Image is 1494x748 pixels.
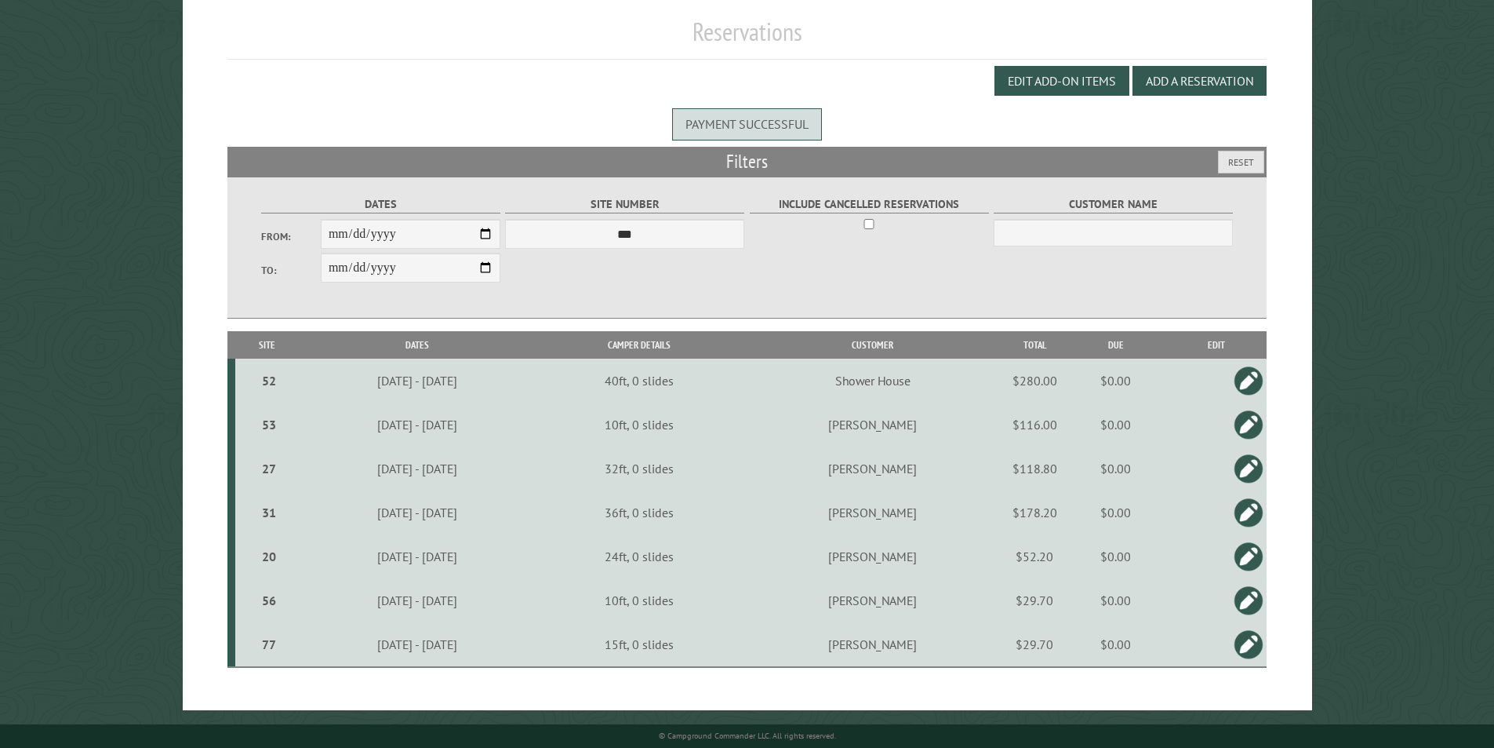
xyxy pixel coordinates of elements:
div: Payment successful [672,108,822,140]
td: $29.70 [1003,622,1066,667]
div: 56 [242,593,296,608]
label: Site Number [505,195,744,213]
td: 10ft, 0 slides [536,578,742,622]
td: $52.20 [1003,535,1066,578]
div: [DATE] - [DATE] [301,637,533,652]
td: $0.00 [1066,578,1165,622]
h1: Reservations [227,16,1267,60]
label: To: [261,263,321,278]
div: [DATE] - [DATE] [301,549,533,564]
td: $0.00 [1066,535,1165,578]
td: $0.00 [1066,403,1165,447]
th: Dates [299,331,536,359]
td: [PERSON_NAME] [742,535,1003,578]
td: 15ft, 0 slides [536,622,742,667]
div: [DATE] - [DATE] [301,593,533,608]
th: Edit [1165,331,1267,359]
div: 27 [242,461,296,476]
td: [PERSON_NAME] [742,578,1003,622]
td: $0.00 [1066,359,1165,403]
td: $116.00 [1003,403,1066,447]
td: 32ft, 0 slides [536,447,742,491]
td: 24ft, 0 slides [536,535,742,578]
div: 52 [242,373,296,389]
label: Include Cancelled Reservations [750,195,989,213]
th: Camper Details [536,331,742,359]
label: From: [261,229,321,244]
td: Shower House [742,359,1003,403]
td: $0.00 [1066,491,1165,535]
td: $280.00 [1003,359,1066,403]
td: 40ft, 0 slides [536,359,742,403]
div: [DATE] - [DATE] [301,417,533,432]
th: Site [235,331,299,359]
td: 10ft, 0 slides [536,403,742,447]
th: Total [1003,331,1066,359]
td: $178.20 [1003,491,1066,535]
button: Reset [1218,151,1264,173]
td: [PERSON_NAME] [742,447,1003,491]
div: 77 [242,637,296,652]
button: Add a Reservation [1132,66,1267,96]
label: Customer Name [994,195,1233,213]
td: [PERSON_NAME] [742,491,1003,535]
td: $0.00 [1066,622,1165,667]
div: 31 [242,505,296,520]
div: [DATE] - [DATE] [301,461,533,476]
div: 20 [242,549,296,564]
th: Customer [742,331,1003,359]
label: Dates [261,195,500,213]
small: © Campground Commander LLC. All rights reserved. [659,731,836,741]
td: [PERSON_NAME] [742,622,1003,667]
td: $0.00 [1066,447,1165,491]
td: 36ft, 0 slides [536,491,742,535]
div: 53 [242,417,296,432]
th: Due [1066,331,1165,359]
div: [DATE] - [DATE] [301,505,533,520]
div: [DATE] - [DATE] [301,373,533,389]
td: $118.80 [1003,447,1066,491]
td: [PERSON_NAME] [742,403,1003,447]
td: $29.70 [1003,578,1066,622]
button: Edit Add-on Items [994,66,1129,96]
h2: Filters [227,147,1267,177]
